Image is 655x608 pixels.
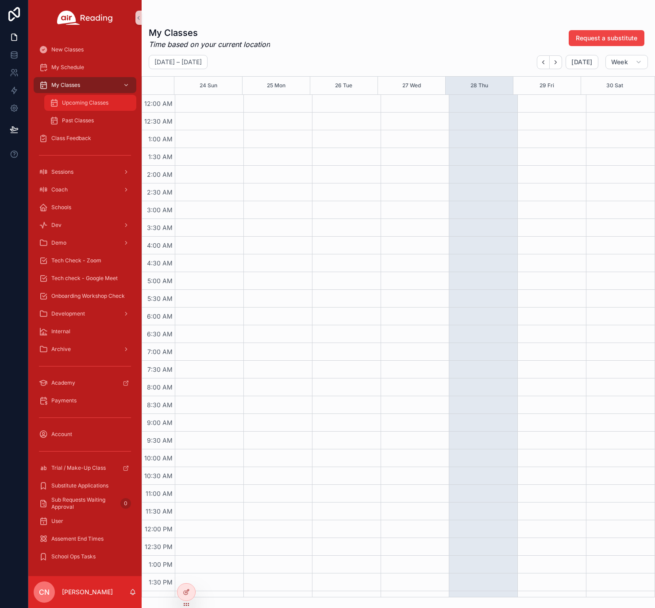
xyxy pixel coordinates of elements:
[51,82,80,89] span: My Classes
[34,253,136,269] a: Tech Check - Zoom
[146,561,175,568] span: 1:00 PM
[146,135,175,143] span: 1:00 AM
[145,171,175,178] span: 2:00 AM
[51,431,72,438] span: Account
[44,95,136,111] a: Upcoming Classes
[51,64,84,71] span: My Schedule
[34,77,136,93] a: My Classes
[34,393,136,409] a: Payments
[146,578,175,586] span: 1:30 PM
[142,472,175,479] span: 10:30 AM
[142,100,175,107] span: 12:00 AM
[145,206,175,214] span: 3:00 AM
[145,277,175,285] span: 5:00 AM
[145,312,175,320] span: 6:00 AM
[571,58,592,66] span: [DATE]
[51,464,106,472] span: Trial / Make-Up Class
[51,275,118,282] span: Tech check - Google Meet
[34,341,136,357] a: Archive
[34,426,136,442] a: Account
[142,117,175,125] span: 12:30 AM
[143,543,175,550] span: 12:30 PM
[51,292,125,300] span: Onboarding Workshop Check
[145,330,175,338] span: 6:30 AM
[267,77,285,94] button: 25 Mon
[145,437,175,444] span: 9:30 AM
[143,525,175,533] span: 12:00 PM
[539,77,554,94] button: 29 Fri
[606,77,623,94] div: 30 Sat
[34,235,136,251] a: Demo
[145,295,175,302] span: 5:30 AM
[611,58,628,66] span: Week
[146,153,175,160] span: 1:30 AM
[576,34,637,43] span: Request a substitute
[200,77,217,94] div: 24 Sun
[470,77,488,94] button: 28 Thu
[51,168,73,175] span: Sessions
[51,535,104,542] span: Assement End Times
[34,199,136,215] a: Schools
[145,596,175,604] span: 2:00 PM
[34,531,136,547] a: Assement End Times
[149,27,270,39] h1: My Classes
[34,513,136,529] a: User
[120,498,131,509] div: 0
[34,460,136,476] a: Trial / Make-Up Class
[34,59,136,75] a: My Schedule
[39,587,50,597] span: CN
[51,553,96,560] span: School Ops Tasks
[51,518,63,525] span: User
[51,310,85,317] span: Development
[145,224,175,231] span: 3:30 AM
[51,239,66,246] span: Demo
[57,11,113,25] img: App logo
[566,55,598,69] button: [DATE]
[34,130,136,146] a: Class Feedback
[34,549,136,565] a: School Ops Tasks
[145,259,175,267] span: 4:30 AM
[34,495,136,511] a: Sub Requests Waiting Approval0
[145,366,175,373] span: 7:30 AM
[51,204,71,211] span: Schools
[145,188,175,196] span: 2:30 AM
[51,496,117,511] span: Sub Requests Waiting Approval
[62,117,94,124] span: Past Classes
[143,507,175,515] span: 11:30 AM
[142,454,175,462] span: 10:00 AM
[44,113,136,129] a: Past Classes
[51,379,75,386] span: Academy
[62,588,113,596] p: [PERSON_NAME]
[34,478,136,494] a: Substitute Applications
[145,383,175,391] span: 8:00 AM
[550,55,562,69] button: Next
[402,77,421,94] button: 27 Wed
[34,164,136,180] a: Sessions
[149,39,270,50] em: Time based on your current location
[145,348,175,355] span: 7:00 AM
[605,55,648,69] button: Week
[537,55,550,69] button: Back
[51,482,108,489] span: Substitute Applications
[34,217,136,233] a: Dev
[145,419,175,426] span: 9:00 AM
[34,182,136,198] a: Coach
[51,397,77,404] span: Payments
[335,77,352,94] div: 26 Tue
[34,288,136,304] a: Onboarding Workshop Check
[62,99,108,106] span: Upcoming Classes
[34,375,136,391] a: Academy
[51,328,70,335] span: Internal
[34,42,136,58] a: New Classes
[51,346,71,353] span: Archive
[34,270,136,286] a: Tech check - Google Meet
[51,46,84,53] span: New Classes
[154,58,202,66] h2: [DATE] – [DATE]
[145,242,175,249] span: 4:00 AM
[51,257,101,264] span: Tech Check - Zoom
[569,30,644,46] button: Request a substitute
